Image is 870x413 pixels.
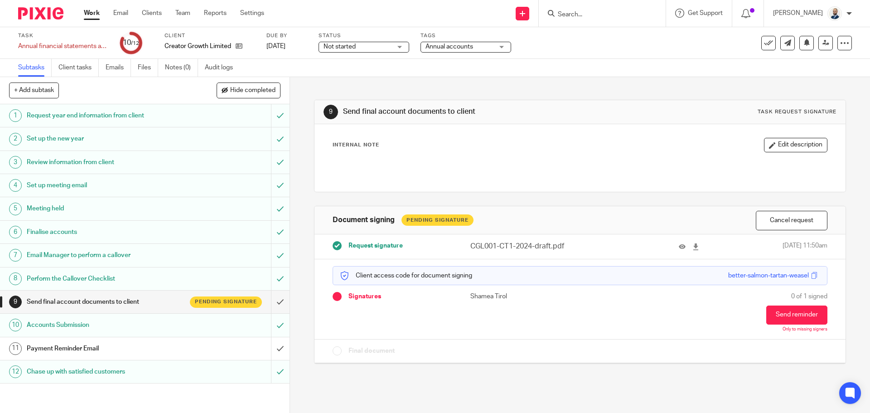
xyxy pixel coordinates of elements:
h1: Payment Reminder Email [27,342,184,355]
h1: Request year end information from client [27,109,184,122]
span: Signatures [348,292,381,301]
div: 12 [9,365,22,378]
span: Annual accounts [425,44,473,50]
span: Get Support [688,10,723,16]
span: Final document [348,346,395,355]
span: Request signature [348,241,403,250]
a: Audit logs [205,59,240,77]
label: Status [319,32,409,39]
p: CGL001-CT1-2024-draft.pdf [470,241,607,252]
label: Due by [266,32,307,39]
a: Client tasks [58,59,99,77]
div: 9 [324,105,338,119]
label: Tags [420,32,511,39]
p: Only to missing signers [783,327,827,332]
a: Team [175,9,190,18]
span: [DATE] [266,43,285,49]
span: Not started [324,44,356,50]
h1: Chase up with satisfied customers [27,365,184,379]
button: + Add subtask [9,83,59,98]
h1: Perform the Callover Checklist [27,272,184,286]
div: 4 [9,179,22,192]
span: [DATE] 11:50am [783,241,827,252]
h1: Email Manager to perform a callover [27,248,184,262]
div: 10 [123,38,139,48]
div: 11 [9,342,22,355]
div: 10 [9,319,22,331]
label: Task [18,32,109,39]
div: 6 [9,226,22,238]
div: 9 [9,296,22,308]
div: 7 [9,249,22,262]
span: Hide completed [230,87,275,94]
p: Client access code for document signing [340,271,472,280]
a: Work [84,9,100,18]
a: Files [138,59,158,77]
div: better-salmon-tartan-weasel [728,271,809,280]
button: Cancel request [756,211,827,230]
button: Hide completed [217,83,280,98]
a: Email [113,9,128,18]
img: Pixie [18,7,63,19]
h1: Set up the new year [27,132,184,146]
div: Task request signature [758,108,836,116]
label: Client [164,32,255,39]
h1: Set up meeting email [27,179,184,192]
a: Subtasks [18,59,52,77]
small: /12 [131,41,139,46]
h1: Meeting held [27,202,184,215]
h1: Review information from client [27,155,184,169]
p: [PERSON_NAME] [773,9,823,18]
div: 8 [9,272,22,285]
div: Annual financial statements and CT return [18,42,109,51]
input: Search [557,11,638,19]
div: 5 [9,203,22,215]
h1: Accounts Submission [27,318,184,332]
p: Creator Growth Limited [164,42,231,51]
a: Settings [240,9,264,18]
h1: Send final account documents to client [343,107,599,117]
div: 1 [9,109,22,122]
a: Reports [204,9,227,18]
div: 3 [9,156,22,169]
a: Notes (0) [165,59,198,77]
div: 2 [9,133,22,146]
button: Send reminder [766,306,827,325]
h1: Finalise accounts [27,225,184,239]
h1: Document signing [333,215,395,225]
span: Pending signature [195,298,257,306]
img: Mark%20LI%20profiler.png [827,6,842,21]
p: Shamea Tirol [470,292,580,301]
button: Edit description [764,138,827,152]
a: Emails [106,59,131,77]
p: Internal Note [333,141,379,149]
a: Clients [142,9,162,18]
h1: Send final account documents to client [27,295,184,309]
span: 0 of 1 signed [791,292,827,301]
div: Pending Signature [401,214,474,226]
